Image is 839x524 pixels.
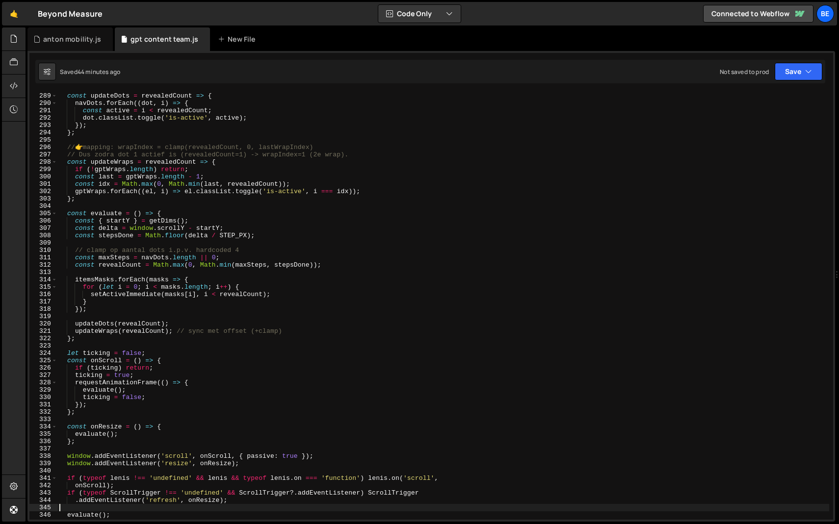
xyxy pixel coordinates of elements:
[29,452,57,460] div: 338
[38,8,103,20] div: Beyond Measure
[29,195,57,202] div: 303
[29,305,57,313] div: 318
[131,34,198,44] div: gpt content team.js
[29,335,57,342] div: 322
[29,423,57,430] div: 334
[816,5,834,23] a: Be
[29,261,57,269] div: 312
[29,180,57,188] div: 301
[29,482,57,489] div: 342
[29,474,57,482] div: 341
[29,92,57,100] div: 289
[29,232,57,239] div: 308
[29,202,57,210] div: 304
[60,68,120,76] div: Saved
[29,129,57,136] div: 294
[29,291,57,298] div: 316
[29,364,57,372] div: 326
[29,349,57,357] div: 324
[218,34,259,44] div: New File
[78,68,120,76] div: 44 minutes ago
[703,5,813,23] a: Connected to Webflow
[29,247,57,254] div: 310
[29,445,57,452] div: 337
[29,100,57,107] div: 290
[29,136,57,144] div: 295
[29,173,57,180] div: 300
[29,438,57,445] div: 336
[29,408,57,416] div: 332
[29,217,57,225] div: 306
[29,489,57,497] div: 343
[378,5,461,23] button: Code Only
[29,254,57,261] div: 311
[29,372,57,379] div: 327
[29,210,57,217] div: 305
[29,225,57,232] div: 307
[2,2,26,25] a: 🤙
[29,320,57,327] div: 320
[29,416,57,423] div: 333
[29,166,57,173] div: 299
[29,313,57,320] div: 319
[29,357,57,364] div: 325
[29,158,57,166] div: 298
[29,460,57,467] div: 339
[29,430,57,438] div: 335
[29,114,57,122] div: 292
[29,504,57,511] div: 345
[29,188,57,195] div: 302
[29,394,57,401] div: 330
[775,63,822,80] button: Save
[29,122,57,129] div: 293
[720,68,769,76] div: Not saved to prod
[29,497,57,504] div: 344
[29,401,57,408] div: 331
[29,379,57,386] div: 328
[29,107,57,114] div: 291
[29,144,57,151] div: 296
[29,283,57,291] div: 315
[29,511,57,519] div: 346
[29,327,57,335] div: 321
[29,467,57,474] div: 340
[29,151,57,158] div: 297
[43,34,101,44] div: anton mobility.js
[29,342,57,349] div: 323
[29,269,57,276] div: 313
[29,239,57,247] div: 309
[29,386,57,394] div: 329
[29,276,57,283] div: 314
[29,298,57,305] div: 317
